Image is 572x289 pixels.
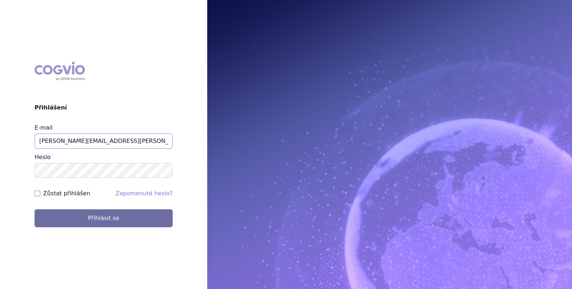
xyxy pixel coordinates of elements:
[35,62,85,80] div: COGVIO
[43,189,90,198] label: Zůstat přihlášen
[115,190,173,197] a: Zapomenuté heslo?
[35,103,173,112] h2: Přihlášení
[35,124,53,131] label: E-mail
[35,154,50,160] label: Heslo
[35,209,173,227] button: Přihlásit se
